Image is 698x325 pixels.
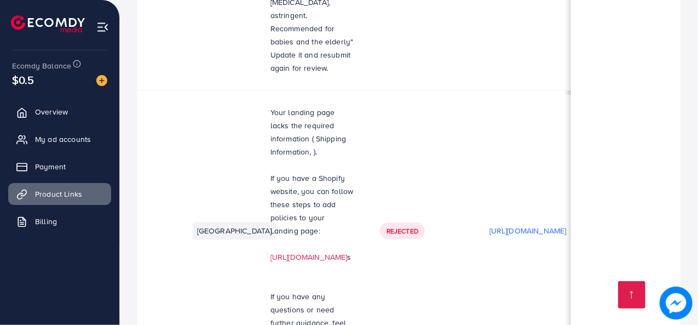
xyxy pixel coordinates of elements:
[270,252,348,263] a: [URL][DOMAIN_NAME]
[35,189,82,199] span: Product Links
[489,224,567,237] p: [URL][DOMAIN_NAME]
[35,216,57,227] span: Billing
[270,107,347,157] span: Your landing page lacks the required information ( Shipping Information, ).
[193,222,276,240] li: [GEOGRAPHIC_DATA]
[8,128,111,150] a: My ad accounts
[35,106,68,117] span: Overview
[35,161,66,172] span: Payment
[96,75,107,86] img: image
[8,101,111,123] a: Overview
[270,48,354,75] p: Update it and resubmit again for review.
[12,72,34,88] span: $0.5
[11,15,85,32] img: logo
[96,21,109,33] img: menu
[270,173,354,236] span: If you have a Shopify website, you can follow these steps to add policies to your Landing page:
[8,156,111,178] a: Payment
[35,134,91,145] span: My ad accounts
[8,183,111,205] a: Product Links
[8,210,111,232] a: Billing
[12,60,71,71] span: Ecomdy Balance
[660,287,693,320] img: image
[348,252,351,263] span: s
[387,226,418,236] span: Rejected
